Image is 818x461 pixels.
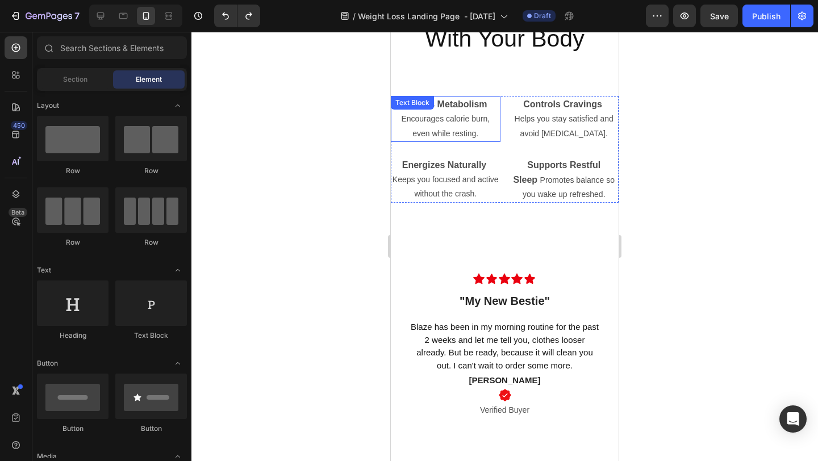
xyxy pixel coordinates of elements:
[534,11,551,21] span: Draft
[752,10,781,22] div: Publish
[169,261,187,279] span: Toggle open
[115,166,187,176] div: Row
[37,424,108,434] div: Button
[169,354,187,372] span: Toggle open
[37,36,187,59] input: Search Sections & Elements
[37,330,108,341] div: Heading
[700,5,738,27] button: Save
[37,166,108,176] div: Row
[11,121,27,130] div: 450
[37,237,108,248] div: Row
[115,237,187,248] div: Row
[710,11,729,21] span: Save
[136,74,162,85] span: Element
[742,5,790,27] button: Publish
[169,97,187,115] span: Toggle open
[358,10,495,22] span: Weight Loss Landing Page - [DATE]
[37,358,58,368] span: Button
[115,330,187,341] div: Text Block
[115,424,187,434] div: Button
[5,5,85,27] button: 7
[37,265,51,275] span: Text
[214,5,260,27] div: Undo/Redo
[74,9,80,23] p: 7
[391,32,619,461] iframe: Design area
[9,208,27,217] div: Beta
[779,405,807,433] div: Open Intercom Messenger
[353,10,356,22] span: /
[63,74,87,85] span: Section
[37,100,59,111] span: Layout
